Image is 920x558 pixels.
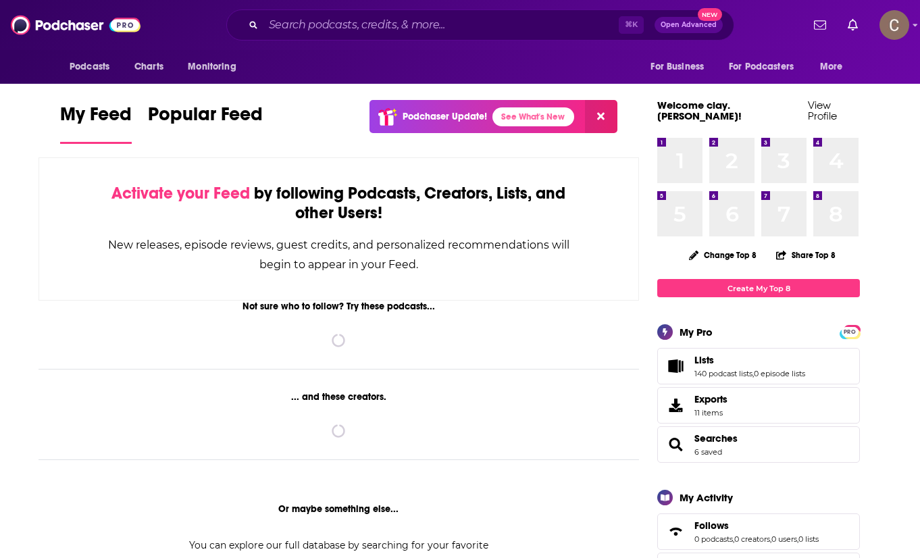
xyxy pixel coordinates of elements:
[694,447,722,457] a: 6 saved
[60,54,127,80] button: open menu
[734,534,770,544] a: 0 creators
[694,408,727,417] span: 11 items
[39,301,639,312] div: Not sure who to follow? Try these podcasts...
[694,519,729,532] span: Follows
[694,393,727,405] span: Exports
[733,534,734,544] span: ,
[694,519,819,532] a: Follows
[657,387,860,424] a: Exports
[662,522,689,541] a: Follows
[226,9,734,41] div: Search podcasts, credits, & more...
[662,396,689,415] span: Exports
[641,54,721,80] button: open menu
[771,534,797,544] a: 0 users
[770,534,771,544] span: ,
[820,57,843,76] span: More
[134,57,163,76] span: Charts
[657,279,860,297] a: Create My Top 8
[111,183,250,203] span: Activate your Feed
[662,435,689,454] a: Searches
[797,534,798,544] span: ,
[811,54,860,80] button: open menu
[126,54,172,80] a: Charts
[655,17,723,33] button: Open AdvancedNew
[107,184,571,223] div: by following Podcasts, Creators, Lists, and other Users!
[39,391,639,403] div: ... and these creators.
[263,14,619,36] input: Search podcasts, credits, & more...
[698,8,722,21] span: New
[650,57,704,76] span: For Business
[60,103,132,144] a: My Feed
[680,491,733,504] div: My Activity
[694,354,805,366] a: Lists
[680,326,713,338] div: My Pro
[775,242,836,268] button: Share Top 8
[842,14,863,36] a: Show notifications dropdown
[188,57,236,76] span: Monitoring
[178,54,253,80] button: open menu
[808,99,837,122] a: View Profile
[729,57,794,76] span: For Podcasters
[662,357,689,376] a: Lists
[879,10,909,40] img: User Profile
[694,534,733,544] a: 0 podcasts
[11,12,140,38] img: Podchaser - Follow, Share and Rate Podcasts
[661,22,717,28] span: Open Advanced
[70,57,109,76] span: Podcasts
[694,354,714,366] span: Lists
[403,111,487,122] p: Podchaser Update!
[657,348,860,384] span: Lists
[694,432,738,445] a: Searches
[148,103,263,134] span: Popular Feed
[879,10,909,40] button: Show profile menu
[752,369,754,378] span: ,
[842,326,858,336] a: PRO
[720,54,813,80] button: open menu
[619,16,644,34] span: ⌘ K
[809,14,832,36] a: Show notifications dropdown
[694,369,752,378] a: 140 podcast lists
[657,513,860,550] span: Follows
[754,369,805,378] a: 0 episode lists
[681,247,765,263] button: Change Top 8
[39,503,639,515] div: Or maybe something else...
[798,534,819,544] a: 0 lists
[657,426,860,463] span: Searches
[60,103,132,134] span: My Feed
[879,10,909,40] span: Logged in as clay.bolton
[842,327,858,337] span: PRO
[148,103,263,144] a: Popular Feed
[657,99,742,122] a: Welcome clay.[PERSON_NAME]!
[107,235,571,274] div: New releases, episode reviews, guest credits, and personalized recommendations will begin to appe...
[492,107,574,126] a: See What's New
